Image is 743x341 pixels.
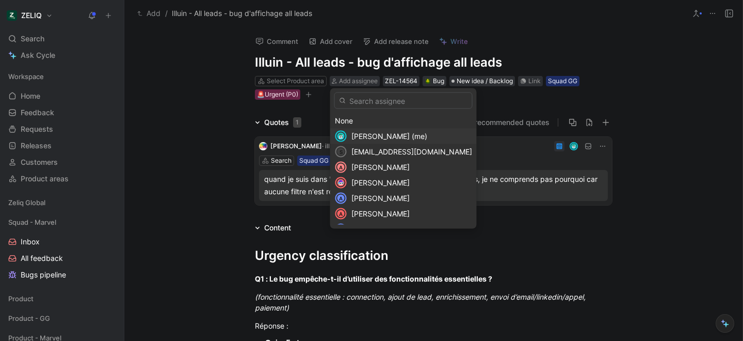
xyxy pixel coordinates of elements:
[351,147,472,156] span: [EMAIL_ADDRESS][DOMAIN_NAME]
[336,147,346,157] div: s
[336,194,346,203] div: A
[351,178,410,187] span: [PERSON_NAME]
[336,209,346,219] div: A
[351,163,410,172] span: [PERSON_NAME]
[336,163,346,172] div: A
[336,132,346,141] img: avatar
[336,178,346,188] img: avatar
[334,92,473,109] input: Search assignee
[335,115,472,127] div: None
[351,209,410,218] span: [PERSON_NAME]
[351,132,427,141] span: [PERSON_NAME] (me)
[351,194,410,203] span: [PERSON_NAME]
